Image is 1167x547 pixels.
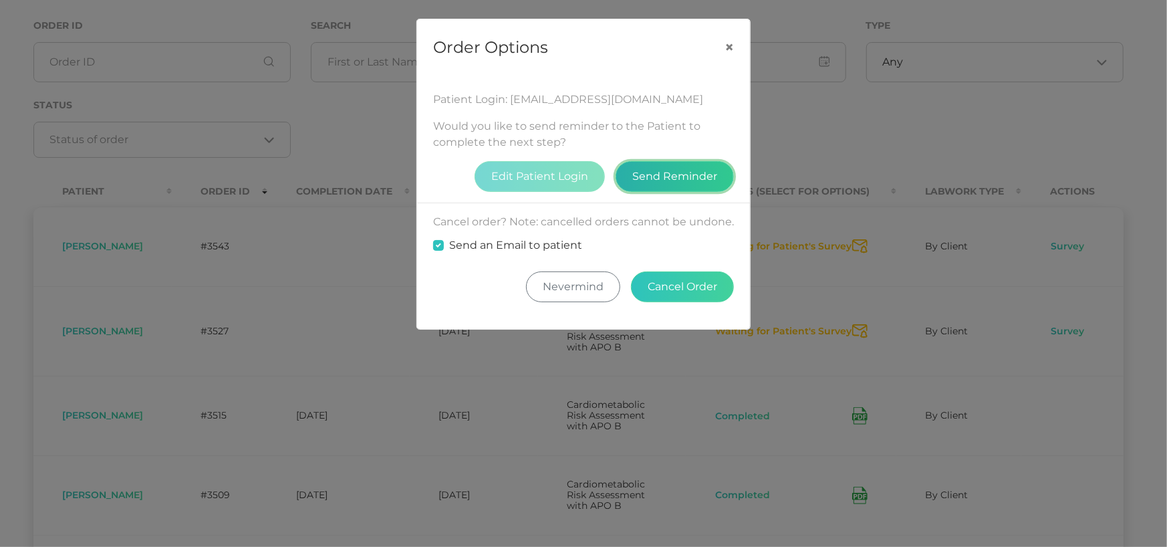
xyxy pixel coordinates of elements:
[433,35,548,60] h5: Order Options
[616,161,734,192] button: Send Reminder
[631,271,734,302] button: Cancel Order
[433,92,734,108] div: Patient Login: [EMAIL_ADDRESS][DOMAIN_NAME]
[708,19,750,76] button: Close
[526,271,620,302] button: Nevermind
[417,76,750,329] div: Would you like to send reminder to the Patient to complete the next step? Cancel order? Note: can...
[475,161,605,192] button: Edit Patient Login
[449,237,582,253] label: Send an Email to patient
